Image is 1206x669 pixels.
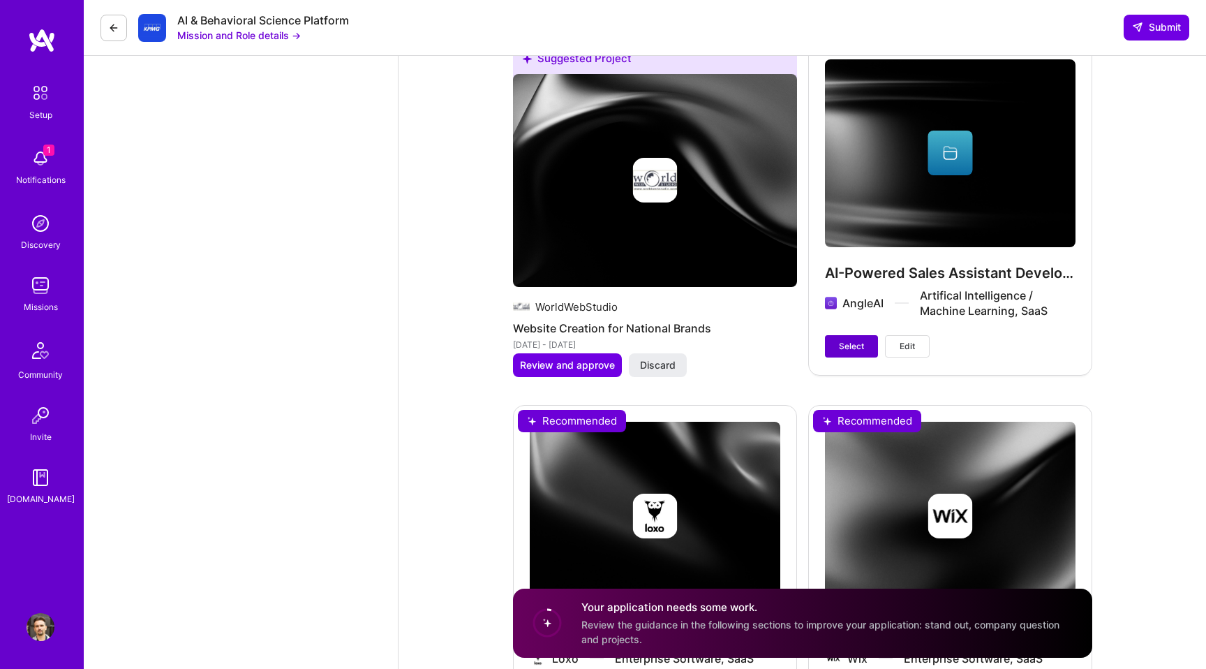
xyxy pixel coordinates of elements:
img: Company logo [513,298,530,315]
span: Submit [1132,20,1181,34]
span: Discard [640,358,676,372]
img: discovery [27,209,54,237]
button: Discard [629,353,687,377]
i: icon SuggestedTeams [521,53,532,64]
div: Discovery [21,237,61,252]
h4: Your application needs some work. [581,600,1075,615]
img: Company Logo [138,14,166,42]
div: Suggested Project [513,43,797,80]
div: WorldWebStudio [535,300,618,314]
img: Invite [27,402,54,429]
span: Review and approve [520,358,615,372]
span: Edit [900,340,915,353]
img: User Avatar [27,613,54,641]
i: icon SendLight [1132,22,1143,33]
span: 1 [43,145,54,156]
img: bell [27,145,54,172]
button: Edit [885,335,930,358]
div: Community [18,367,63,382]
img: guide book [27,464,54,492]
button: Review and approve [513,353,622,377]
i: icon LeftArrowDark [108,22,119,34]
button: Select [825,335,878,358]
div: AI & Behavioral Science Platform [177,13,349,28]
div: Missions [24,300,58,314]
div: Setup [29,108,52,122]
div: Notifications [16,172,66,187]
button: Mission and Role details → [177,28,301,43]
img: setup [26,78,55,108]
img: Company logo [632,158,677,203]
img: cover [513,74,797,287]
img: logo [28,28,56,53]
a: User Avatar [23,613,58,641]
img: teamwork [27,272,54,300]
div: [DATE] - [DATE] [513,337,797,352]
div: Invite [30,429,52,444]
img: Community [24,334,57,367]
span: Select [839,340,864,353]
button: Submit [1124,15,1189,40]
div: [DOMAIN_NAME] [7,492,75,506]
h4: Website Creation for National Brands [513,319,797,337]
span: Review the guidance in the following sections to improve your application: stand out, company que... [581,619,1059,645]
